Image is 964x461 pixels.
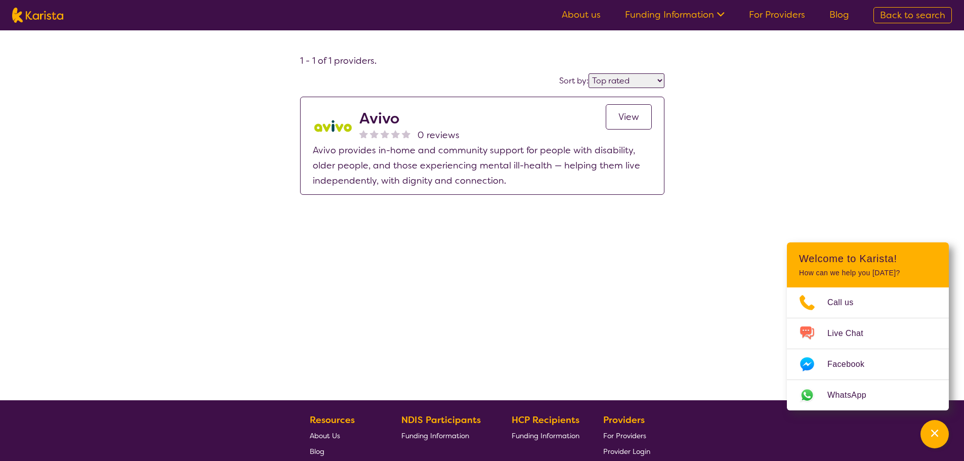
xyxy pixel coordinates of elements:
a: About us [562,9,601,21]
a: Blog [829,9,849,21]
a: Web link opens in a new tab. [787,380,949,410]
a: Blog [310,443,378,459]
h4: 1 - 1 of 1 providers . [300,55,664,67]
span: Blog [310,447,324,456]
p: How can we help you [DATE]? [799,269,937,277]
img: nonereviewstar [391,130,400,138]
b: HCP Recipients [512,414,579,426]
label: Sort by: [559,75,589,86]
img: nonereviewstar [370,130,379,138]
span: Call us [827,295,866,310]
img: nonereviewstar [402,130,410,138]
img: mzzc4fsnfw527utthw6d.jpg [313,109,353,143]
span: Provider Login [603,447,650,456]
h2: Welcome to Karista! [799,253,937,265]
img: nonereviewstar [359,130,368,138]
span: For Providers [603,431,646,440]
button: Channel Menu [920,420,949,448]
span: Funding Information [401,431,469,440]
b: Resources [310,414,355,426]
span: Facebook [827,357,876,372]
b: NDIS Participants [401,414,481,426]
a: Funding Information [401,428,488,443]
div: Channel Menu [787,242,949,410]
span: WhatsApp [827,388,878,403]
span: Funding Information [512,431,579,440]
span: View [618,111,639,123]
a: Back to search [873,7,952,23]
span: Live Chat [827,326,875,341]
a: Funding Information [512,428,579,443]
h2: Avivo [359,109,459,128]
span: About Us [310,431,340,440]
a: For Providers [749,9,805,21]
img: Karista logo [12,8,63,23]
ul: Choose channel [787,287,949,410]
p: Avivo provides in-home and community support for people with disability, older people, and those ... [313,143,652,188]
span: 0 reviews [417,128,459,143]
a: For Providers [603,428,650,443]
a: About Us [310,428,378,443]
a: View [606,104,652,130]
a: Funding Information [625,9,725,21]
span: Back to search [880,9,945,21]
img: nonereviewstar [381,130,389,138]
b: Providers [603,414,645,426]
a: Provider Login [603,443,650,459]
